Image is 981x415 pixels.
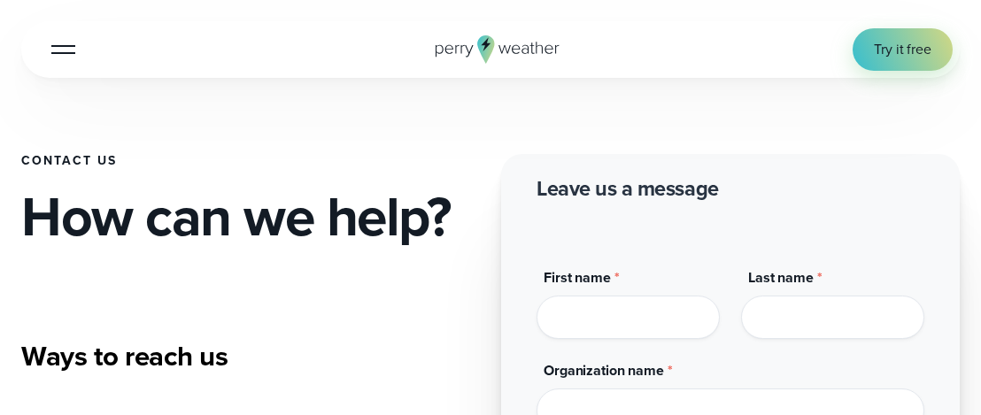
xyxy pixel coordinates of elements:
[544,360,664,380] span: Organization name
[874,39,931,60] span: Try it free
[537,175,719,203] h2: Leave us a message
[21,189,480,245] h2: How can we help?
[21,154,480,168] h1: Contact Us
[748,267,814,288] span: Last name
[544,267,611,288] span: First name
[21,339,480,373] h3: Ways to reach us
[853,28,953,71] a: Try it free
